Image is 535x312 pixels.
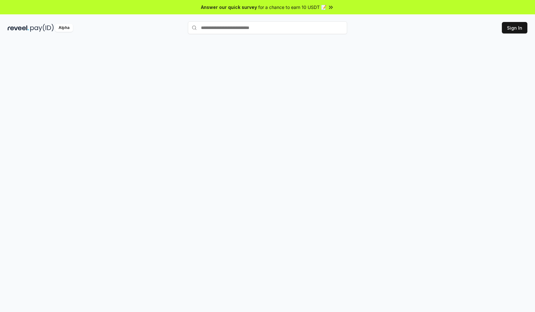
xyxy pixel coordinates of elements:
[201,4,257,11] span: Answer our quick survey
[258,4,326,11] span: for a chance to earn 10 USDT 📝
[502,22,527,33] button: Sign In
[30,24,54,32] img: pay_id
[55,24,73,32] div: Alpha
[8,24,29,32] img: reveel_dark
